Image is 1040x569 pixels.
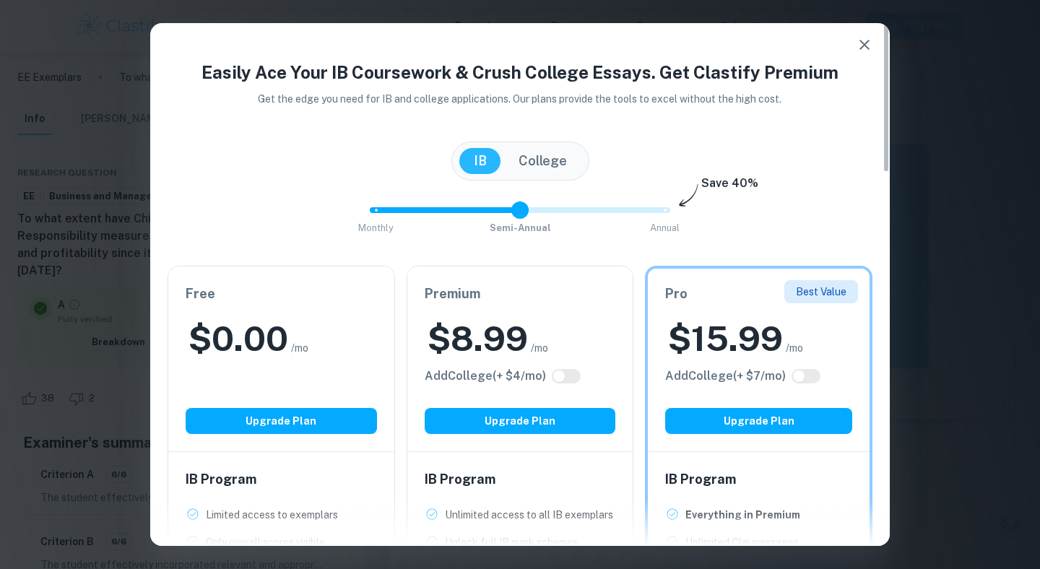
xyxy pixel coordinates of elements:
[425,284,616,304] h6: Premium
[701,175,758,199] h6: Save 40%
[186,408,377,434] button: Upgrade Plan
[665,368,786,385] h6: Click to see all the additional College features.
[786,340,803,356] span: /mo
[238,91,802,107] p: Get the edge you need for IB and college applications. Our plans provide the tools to excel witho...
[796,284,846,300] p: Best Value
[186,469,377,490] h6: IB Program
[665,284,852,304] h6: Pro
[425,469,616,490] h6: IB Program
[358,222,394,233] span: Monthly
[168,59,872,85] h4: Easily Ace Your IB Coursework & Crush College Essays. Get Clastify Premium
[188,316,288,362] h2: $ 0.00
[665,408,852,434] button: Upgrade Plan
[291,340,308,356] span: /mo
[650,222,680,233] span: Annual
[668,316,783,362] h2: $ 15.99
[679,183,698,208] img: subscription-arrow.svg
[490,222,551,233] span: Semi-Annual
[459,148,501,174] button: IB
[504,148,581,174] button: College
[186,284,377,304] h6: Free
[428,316,528,362] h2: $ 8.99
[531,340,548,356] span: /mo
[665,469,852,490] h6: IB Program
[425,408,616,434] button: Upgrade Plan
[425,368,546,385] h6: Click to see all the additional College features.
